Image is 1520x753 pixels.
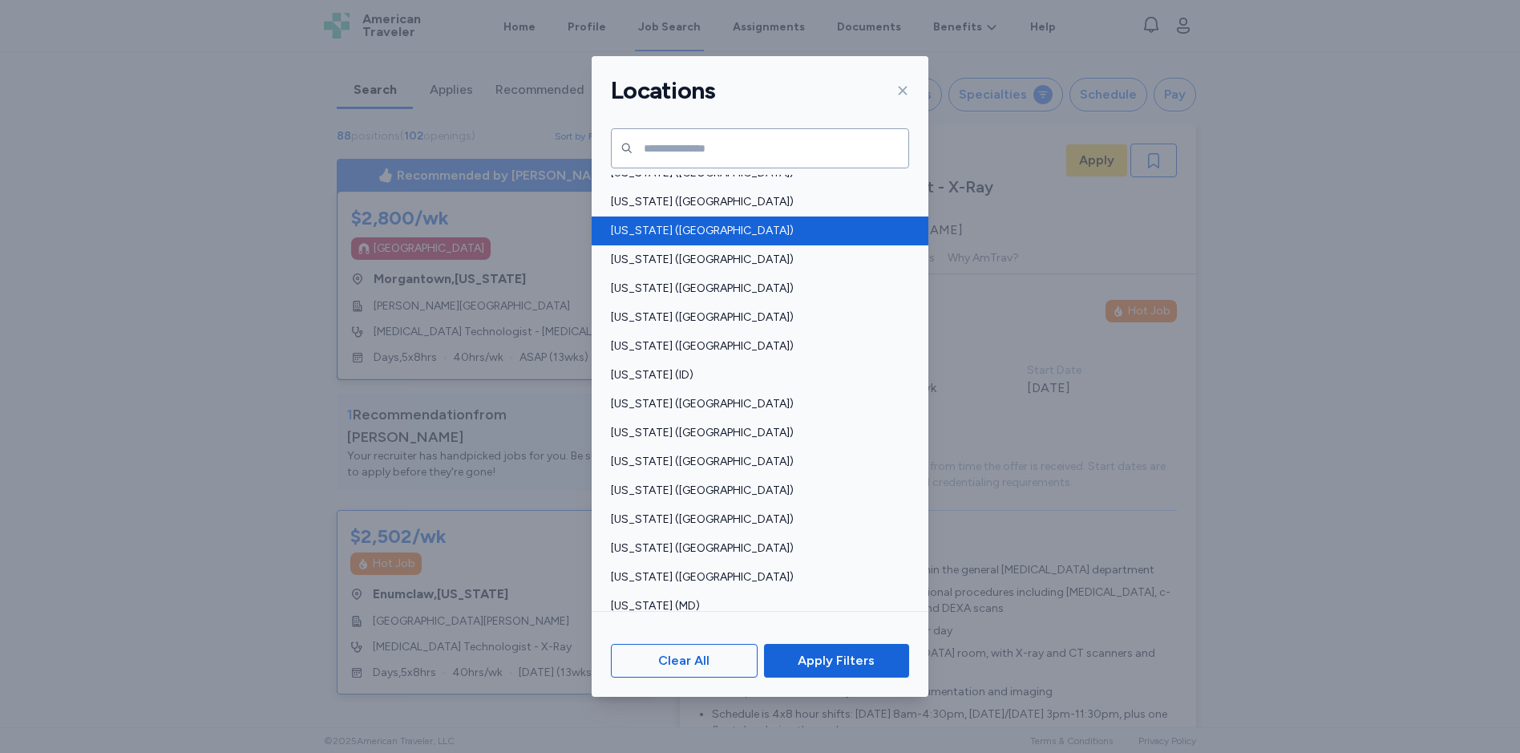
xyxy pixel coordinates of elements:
[611,425,899,441] span: [US_STATE] ([GEOGRAPHIC_DATA])
[611,338,899,354] span: [US_STATE] ([GEOGRAPHIC_DATA])
[611,569,899,585] span: [US_STATE] ([GEOGRAPHIC_DATA])
[611,252,899,268] span: [US_STATE] ([GEOGRAPHIC_DATA])
[658,651,709,670] span: Clear All
[611,396,899,412] span: [US_STATE] ([GEOGRAPHIC_DATA])
[611,281,899,297] span: [US_STATE] ([GEOGRAPHIC_DATA])
[611,223,899,239] span: [US_STATE] ([GEOGRAPHIC_DATA])
[611,310,899,326] span: [US_STATE] ([GEOGRAPHIC_DATA])
[611,367,899,383] span: [US_STATE] (ID)
[611,540,899,557] span: [US_STATE] ([GEOGRAPHIC_DATA])
[611,512,899,528] span: [US_STATE] ([GEOGRAPHIC_DATA])
[611,454,899,470] span: [US_STATE] ([GEOGRAPHIC_DATA])
[611,483,899,499] span: [US_STATE] ([GEOGRAPHIC_DATA])
[798,651,875,670] span: Apply Filters
[764,644,909,678] button: Apply Filters
[611,644,758,678] button: Clear All
[611,75,715,106] h1: Locations
[611,194,899,210] span: [US_STATE] ([GEOGRAPHIC_DATA])
[611,598,899,614] span: [US_STATE] (MD)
